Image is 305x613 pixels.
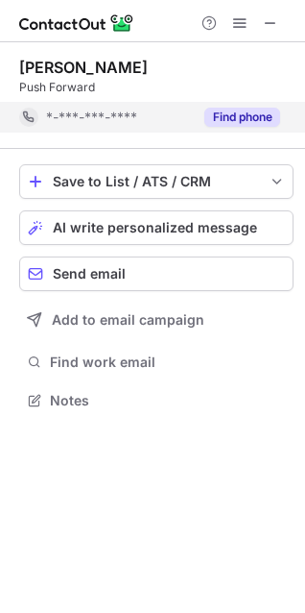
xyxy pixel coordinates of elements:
button: AI write personalized message [19,210,293,245]
button: Add to email campaign [19,303,293,337]
span: AI write personalized message [53,220,257,235]
span: Add to email campaign [52,312,204,328]
img: ContactOut v5.3.10 [19,12,134,35]
div: Save to List / ATS / CRM [53,174,260,189]
button: Send email [19,257,293,291]
div: [PERSON_NAME] [19,58,148,77]
span: Notes [50,392,286,409]
span: Send email [53,266,126,282]
button: Reveal Button [204,108,280,127]
button: Notes [19,387,293,414]
button: save-profile-one-click [19,164,293,199]
div: Push Forward [19,79,293,96]
button: Find work email [19,349,293,376]
span: Find work email [50,354,286,371]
